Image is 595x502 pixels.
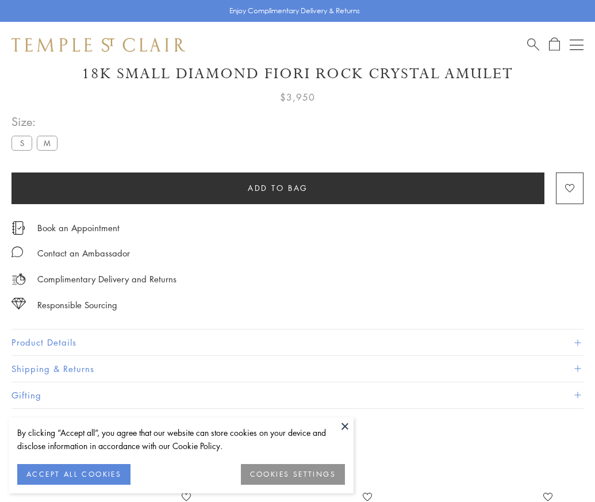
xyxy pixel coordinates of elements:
span: Size: [11,112,62,131]
img: icon_delivery.svg [11,272,26,286]
h1: 18K Small Diamond Fiori Rock Crystal Amulet [11,64,584,84]
a: Open Shopping Bag [549,37,560,52]
label: S [11,136,32,150]
img: MessageIcon-01_2.svg [11,246,23,258]
img: icon_appointment.svg [11,221,25,235]
a: Search [527,37,539,52]
button: Gifting [11,382,584,408]
button: Shipping & Returns [11,356,584,382]
button: Add to bag [11,173,544,204]
div: Responsible Sourcing [37,298,117,312]
button: COOKIES SETTINGS [241,464,345,485]
button: Open navigation [570,38,584,52]
button: ACCEPT ALL COOKIES [17,464,130,485]
span: Add to bag [248,182,308,194]
span: $3,950 [280,90,315,105]
a: Book an Appointment [37,221,120,234]
p: Complimentary Delivery and Returns [37,272,176,286]
button: Product Details [11,329,584,355]
div: Contact an Ambassador [37,246,130,260]
img: icon_sourcing.svg [11,298,26,309]
img: Temple St. Clair [11,38,185,52]
p: Enjoy Complimentary Delivery & Returns [229,5,360,17]
label: M [37,136,57,150]
div: By clicking “Accept all”, you agree that our website can store cookies on your device and disclos... [17,426,345,453]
